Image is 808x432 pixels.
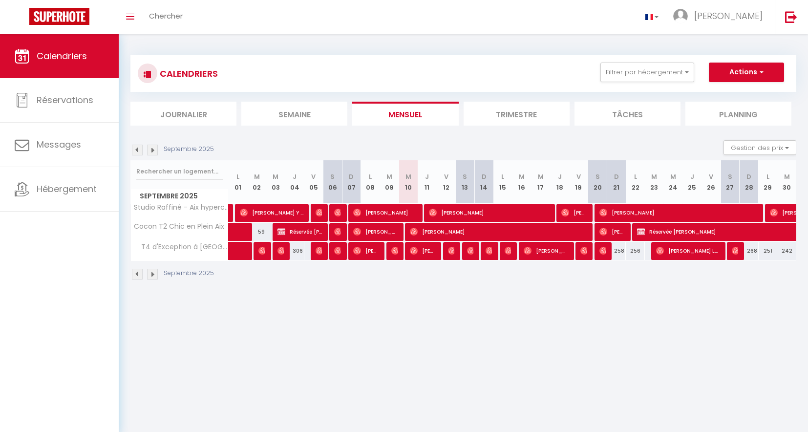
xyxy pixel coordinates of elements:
th: 21 [607,160,626,204]
th: 17 [532,160,551,204]
div: 306 [285,242,304,260]
span: Réservée [PERSON_NAME] [277,222,322,241]
abbr: S [463,172,467,181]
th: 03 [266,160,285,204]
abbr: V [709,172,713,181]
th: 30 [777,160,796,204]
button: Filtrer par hébergement [600,63,694,82]
th: 20 [588,160,607,204]
span: [PERSON_NAME] [599,222,625,241]
span: Céleste [467,241,473,260]
abbr: L [766,172,769,181]
span: [PERSON_NAME] [694,10,763,22]
span: Cocon T2 Chic en Plein Aix [132,223,224,230]
div: 258 [607,242,626,260]
span: Chercher [149,11,183,21]
abbr: J [690,172,694,181]
abbr: D [482,172,487,181]
span: [PERSON_NAME] [599,203,758,222]
span: [PERSON_NAME] [599,241,606,260]
th: 28 [740,160,759,204]
span: [PERSON_NAME] [353,241,379,260]
li: Mensuel [352,102,458,126]
span: [PERSON_NAME] [391,241,398,260]
li: Journalier [130,102,236,126]
th: 05 [304,160,323,204]
span: Studio Raffiné - Aix hypercentre [132,204,230,211]
img: Super Booking [29,8,89,25]
th: 15 [493,160,512,204]
p: Septembre 2025 [164,145,214,154]
abbr: S [728,172,732,181]
span: [PERSON_NAME] [316,203,322,222]
span: [PERSON_NAME] [429,203,550,222]
span: [PERSON_NAME] [334,241,340,260]
span: T4 d'Exception à [GEOGRAPHIC_DATA] [132,242,230,253]
th: 12 [437,160,456,204]
span: Calendriers [37,50,87,62]
span: [PERSON_NAME] Del [PERSON_NAME] [524,241,568,260]
abbr: J [293,172,297,181]
th: 29 [759,160,778,204]
th: 24 [664,160,683,204]
span: [PERSON_NAME] [410,241,435,260]
div: 242 [777,242,796,260]
abbr: M [784,172,790,181]
abbr: M [405,172,411,181]
img: logout [785,11,797,23]
span: [PERSON_NAME] [258,241,265,260]
span: Auri Va [505,241,511,260]
abbr: V [576,172,581,181]
span: [PERSON_NAME] Lupin [PERSON_NAME] [656,241,720,260]
span: Réservations [37,94,93,106]
th: 13 [456,160,475,204]
h3: CALENDRIERS [157,63,218,85]
span: Septembre 2025 [131,189,228,203]
li: Tâches [574,102,680,126]
abbr: M [538,172,544,181]
th: 25 [683,160,702,204]
th: 01 [229,160,248,204]
th: 09 [380,160,399,204]
div: 256 [626,242,645,260]
span: [PERSON_NAME] [580,241,587,260]
button: Actions [709,63,784,82]
th: 06 [323,160,342,204]
abbr: M [273,172,278,181]
span: Messages [37,138,81,151]
th: 10 [399,160,418,204]
th: 04 [285,160,304,204]
abbr: M [670,172,676,181]
abbr: M [651,172,657,181]
p: Septembre 2025 [164,269,214,278]
th: 11 [418,160,437,204]
abbr: J [558,172,562,181]
input: Rechercher un logement... [136,163,223,180]
span: [PERSON_NAME] [486,241,492,260]
th: 16 [512,160,532,204]
span: Roisin [732,241,738,260]
th: 19 [569,160,588,204]
div: 268 [740,242,759,260]
abbr: D [349,172,354,181]
th: 22 [626,160,645,204]
li: Planning [685,102,791,126]
abbr: D [614,172,619,181]
img: ... [673,9,688,23]
th: 14 [474,160,493,204]
th: 26 [702,160,721,204]
abbr: S [330,172,335,181]
span: [PERSON_NAME] [353,203,417,222]
li: Semaine [241,102,347,126]
th: 18 [550,160,569,204]
span: [PERSON_NAME] [277,241,284,260]
button: Gestion des prix [723,140,796,155]
span: Hébergement [37,183,97,195]
abbr: L [501,172,504,181]
abbr: V [444,172,448,181]
abbr: M [386,172,392,181]
abbr: L [634,172,637,181]
span: [PERSON_NAME] [448,241,454,260]
abbr: L [369,172,372,181]
th: 27 [721,160,740,204]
